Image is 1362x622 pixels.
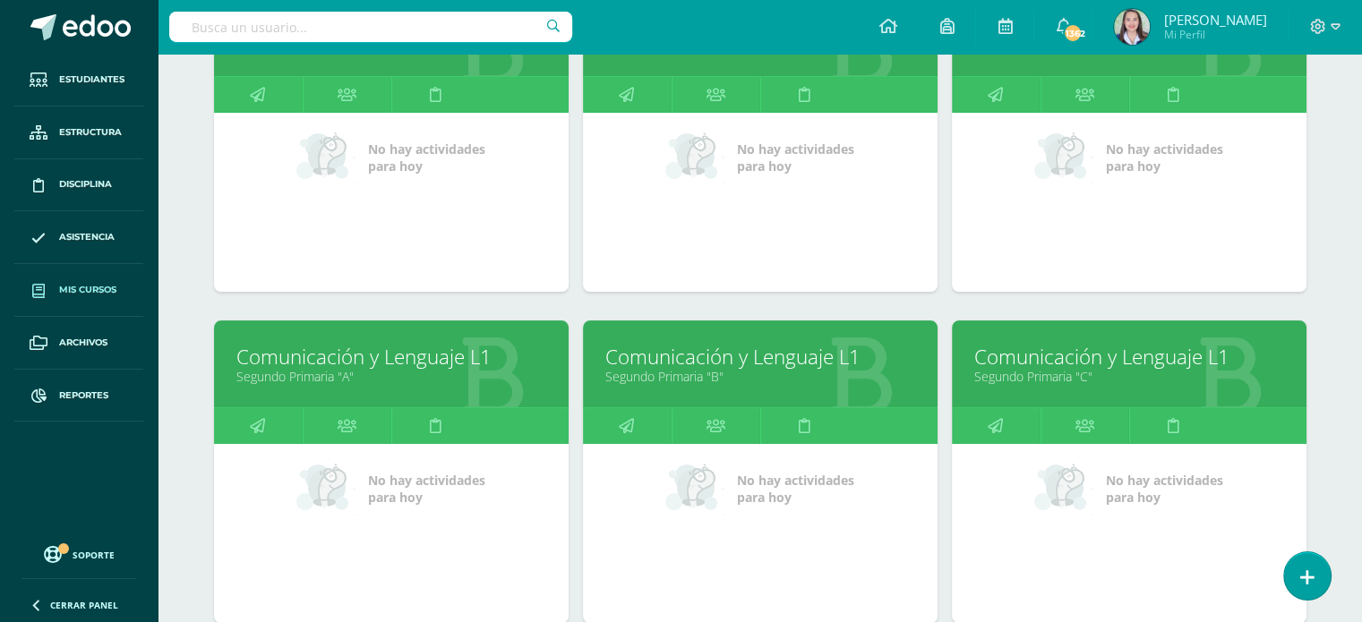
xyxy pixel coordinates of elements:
[14,107,143,159] a: Estructura
[50,599,118,611] span: Cerrar panel
[1106,141,1223,175] span: No hay actividades para hoy
[1034,131,1093,184] img: no_activities_small.png
[974,368,1284,385] a: Segundo Primaria "C"
[1034,462,1093,515] img: no_activities_small.png
[14,211,143,264] a: Asistencia
[1106,472,1223,506] span: No hay actividades para hoy
[296,131,355,184] img: no_activities_small.png
[665,462,724,515] img: no_activities_small.png
[737,141,854,175] span: No hay actividades para hoy
[59,72,124,87] span: Estudiantes
[59,336,107,350] span: Archivos
[73,549,115,561] span: Soporte
[59,177,112,192] span: Disciplina
[605,368,915,385] a: Segundo Primaria "B"
[1114,9,1150,45] img: 1ce4f04f28ed9ad3a58b77722272eac1.png
[59,125,122,140] span: Estructura
[59,230,115,244] span: Asistencia
[14,159,143,212] a: Disciplina
[368,141,485,175] span: No hay actividades para hoy
[665,131,724,184] img: no_activities_small.png
[59,388,108,403] span: Reportes
[974,343,1284,371] a: Comunicación y Lenguaje L1
[236,368,546,385] a: Segundo Primaria "A"
[59,283,116,297] span: Mis cursos
[14,264,143,317] a: Mis cursos
[605,343,915,371] a: Comunicación y Lenguaje L1
[236,343,546,371] a: Comunicación y Lenguaje L1
[169,12,572,42] input: Busca un usuario...
[1163,11,1266,29] span: [PERSON_NAME]
[368,472,485,506] span: No hay actividades para hoy
[14,317,143,370] a: Archivos
[1063,23,1083,43] span: 1362
[14,54,143,107] a: Estudiantes
[21,541,136,566] a: Soporte
[296,462,355,515] img: no_activities_small.png
[1163,27,1266,42] span: Mi Perfil
[14,370,143,422] a: Reportes
[737,472,854,506] span: No hay actividades para hoy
